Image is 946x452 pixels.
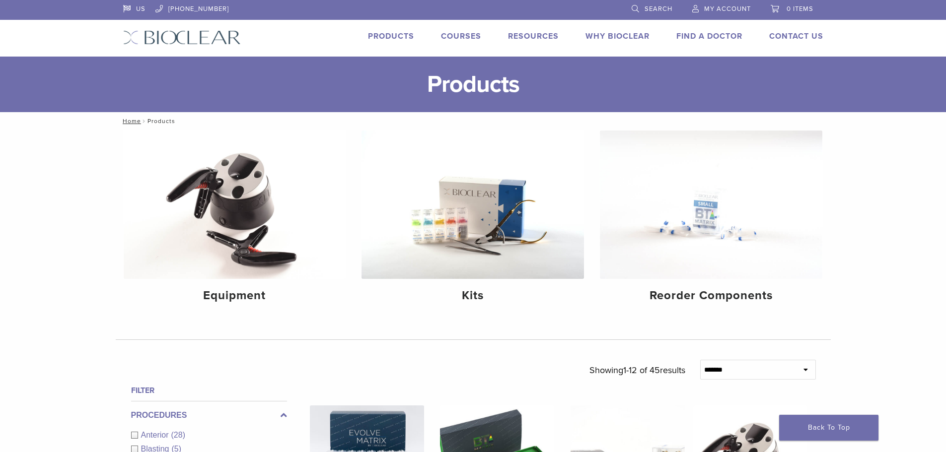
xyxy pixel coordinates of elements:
[441,31,481,41] a: Courses
[171,431,185,439] span: (28)
[116,112,831,130] nav: Products
[141,431,171,439] span: Anterior
[645,5,672,13] span: Search
[141,119,147,124] span: /
[769,31,823,41] a: Contact Us
[704,5,751,13] span: My Account
[362,130,584,311] a: Kits
[608,287,814,305] h4: Reorder Components
[131,409,287,421] label: Procedures
[676,31,742,41] a: Find A Doctor
[600,130,822,311] a: Reorder Components
[362,130,584,279] img: Kits
[368,31,414,41] a: Products
[124,130,346,279] img: Equipment
[123,30,241,45] img: Bioclear
[623,365,660,376] span: 1-12 of 45
[120,118,141,125] a: Home
[589,360,685,381] p: Showing results
[132,287,338,305] h4: Equipment
[779,415,878,441] a: Back To Top
[585,31,650,41] a: Why Bioclear
[124,130,346,311] a: Equipment
[787,5,813,13] span: 0 items
[508,31,559,41] a: Resources
[131,385,287,396] h4: Filter
[600,130,822,279] img: Reorder Components
[369,287,576,305] h4: Kits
